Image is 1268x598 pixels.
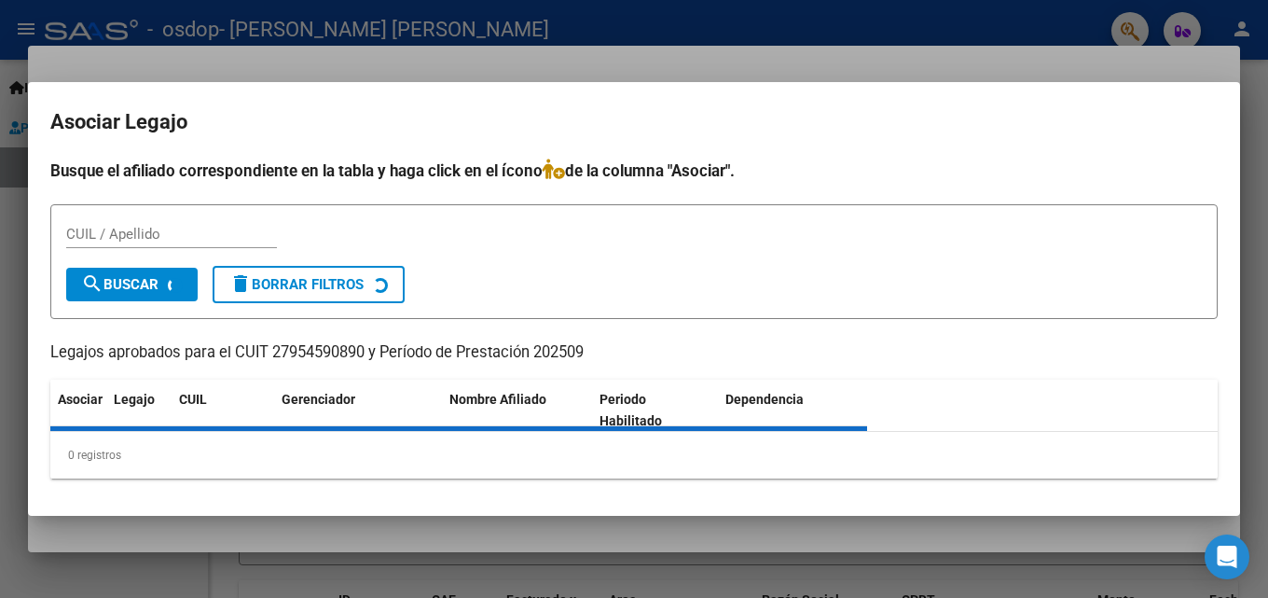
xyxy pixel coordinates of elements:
div: Open Intercom Messenger [1205,535,1249,579]
span: Legajo [114,392,155,407]
p: Legajos aprobados para el CUIT 27954590890 y Período de Prestación 202509 [50,341,1218,365]
button: Buscar [66,268,198,301]
datatable-header-cell: Dependencia [718,380,868,441]
button: Borrar Filtros [213,266,405,303]
span: Periodo Habilitado [600,392,662,428]
datatable-header-cell: CUIL [172,380,274,441]
span: Gerenciador [282,392,355,407]
span: CUIL [179,392,207,407]
mat-icon: delete [229,272,252,295]
span: Borrar Filtros [229,276,364,293]
datatable-header-cell: Asociar [50,380,106,441]
span: Buscar [81,276,158,293]
datatable-header-cell: Nombre Afiliado [442,380,592,441]
span: Dependencia [725,392,804,407]
mat-icon: search [81,272,103,295]
span: Asociar [58,392,103,407]
datatable-header-cell: Gerenciador [274,380,442,441]
div: 0 registros [50,432,1218,479]
h4: Busque el afiliado correspondiente en la tabla y haga click en el ícono de la columna "Asociar". [50,159,1218,183]
datatable-header-cell: Legajo [106,380,172,441]
span: Nombre Afiliado [449,392,546,407]
h2: Asociar Legajo [50,104,1218,140]
datatable-header-cell: Periodo Habilitado [592,380,718,441]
